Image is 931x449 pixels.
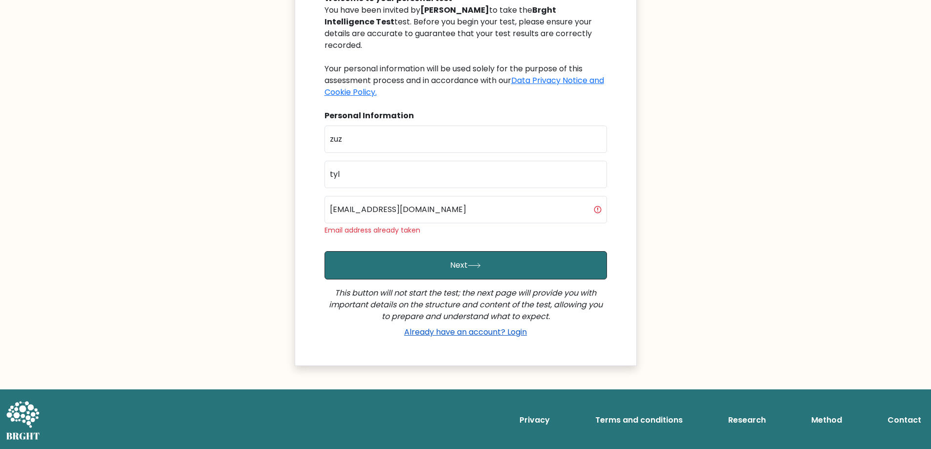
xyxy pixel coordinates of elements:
[329,287,603,322] i: This button will not start the test; the next page will provide you with important details on the...
[591,410,687,430] a: Terms and conditions
[325,161,607,188] input: Last name
[724,410,770,430] a: Research
[325,110,607,122] div: Personal Information
[325,4,556,27] b: Brght Intelligence Test
[325,126,607,153] input: First name
[325,196,607,223] input: Email
[325,75,604,98] a: Data Privacy Notice and Cookie Policy.
[884,410,925,430] a: Contact
[325,251,607,279] button: Next
[325,225,607,235] div: Email address already taken
[325,4,607,98] div: You have been invited by to take the test. Before you begin your test, please ensure your details...
[807,410,846,430] a: Method
[420,4,489,16] b: [PERSON_NAME]
[516,410,554,430] a: Privacy
[400,326,531,338] a: Already have an account? Login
